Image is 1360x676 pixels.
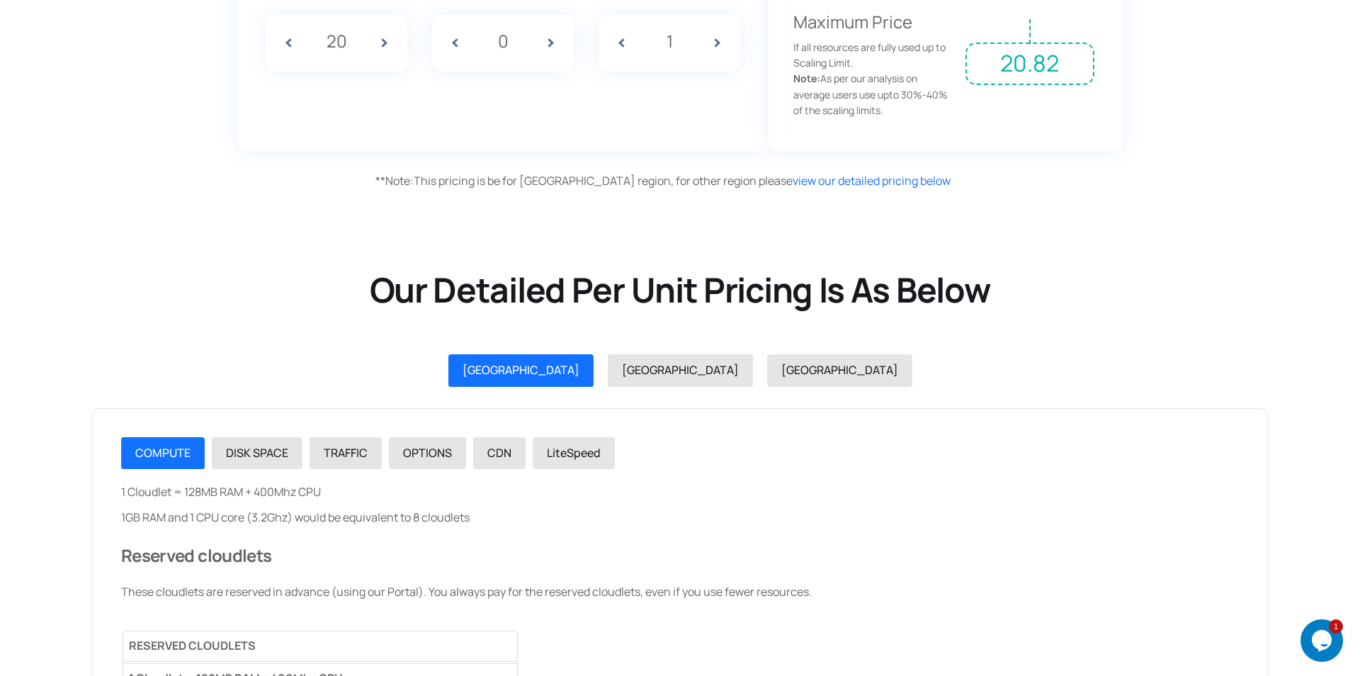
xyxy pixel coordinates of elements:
span: CDN [487,445,511,461]
a: view our detailed pricing below [793,173,951,188]
span: [GEOGRAPHIC_DATA] [622,362,739,378]
span: 20.82 [965,43,1094,85]
strong: Note: [793,72,820,85]
span: DISK SPACE [226,445,288,461]
iframe: chat widget [1300,619,1346,662]
span: TRAFFIC [324,445,368,461]
span: [GEOGRAPHIC_DATA] [781,362,898,378]
p: Maximum Price [793,9,955,118]
h2: Our Detailed Per Unit Pricing Is As Below [85,268,1275,312]
div: This pricing is be for [GEOGRAPHIC_DATA] region, for other region please [375,172,1126,191]
span: If all resources are fully used up to Scaling Limit. As per our analysis on average users use upt... [793,40,955,119]
span: [GEOGRAPHIC_DATA] [463,362,579,378]
span: COMPUTE [135,445,191,461]
span: Reserved cloudlets [121,543,271,567]
span: LiteSpeed [547,445,601,461]
span: Note: [375,173,414,188]
th: RESERVED CLOUDLETS [123,631,518,662]
span: OPTIONS [403,445,452,461]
